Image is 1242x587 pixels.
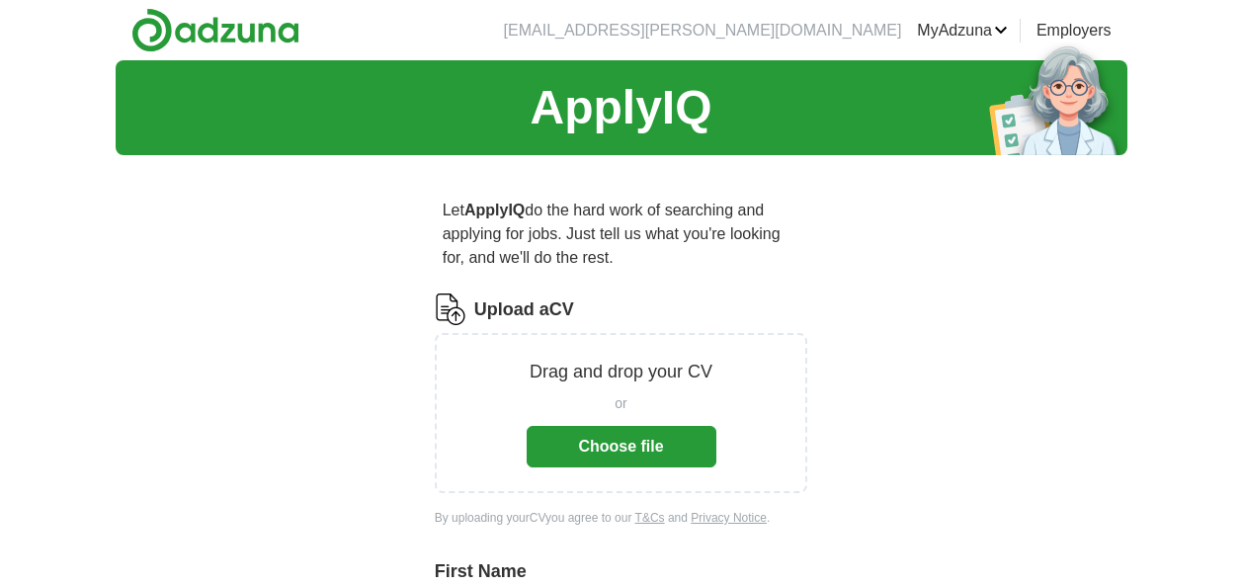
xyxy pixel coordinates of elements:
div: By uploading your CV you agree to our and . [435,509,808,527]
a: Privacy Notice [691,511,767,525]
a: Employers [1036,19,1112,42]
img: CV Icon [435,293,466,325]
button: Choose file [527,426,716,467]
span: or [615,393,626,414]
li: [EMAIL_ADDRESS][PERSON_NAME][DOMAIN_NAME] [504,19,902,42]
strong: ApplyIQ [464,202,525,218]
a: T&Cs [635,511,665,525]
p: Let do the hard work of searching and applying for jobs. Just tell us what you're looking for, an... [435,191,808,278]
label: Upload a CV [474,296,574,323]
label: First Name [435,558,808,585]
img: Adzuna logo [131,8,299,52]
a: MyAdzuna [917,19,1008,42]
p: Drag and drop your CV [530,359,712,385]
h1: ApplyIQ [530,72,711,143]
